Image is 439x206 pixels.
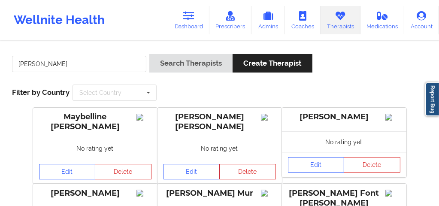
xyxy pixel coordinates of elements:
div: Select Country [79,90,121,96]
a: Therapists [321,6,360,34]
a: Dashboard [168,6,209,34]
a: Edit [288,157,345,173]
a: Prescribers [209,6,252,34]
div: [PERSON_NAME] [PERSON_NAME] [163,112,276,132]
img: Image%2Fplaceholer-image.png [385,190,400,197]
input: Search Keywords [12,56,146,72]
div: No rating yet [282,131,406,152]
img: Image%2Fplaceholer-image.png [385,114,400,121]
a: Coaches [285,6,321,34]
a: Report Bug [425,82,439,116]
img: Image%2Fplaceholer-image.png [261,114,276,121]
img: Image%2Fplaceholer-image.png [136,114,151,121]
a: Edit [39,164,96,179]
button: Delete [219,164,276,179]
div: No rating yet [157,138,282,159]
a: Admins [251,6,285,34]
span: Filter by Country [12,88,70,97]
div: [PERSON_NAME] [39,188,151,198]
a: Edit [163,164,220,179]
img: Image%2Fplaceholer-image.png [261,190,276,197]
div: No rating yet [33,138,157,159]
div: Maybelline [PERSON_NAME] [39,112,151,132]
div: [PERSON_NAME] [288,112,400,122]
button: Delete [344,157,400,173]
button: Search Therapists [149,54,233,73]
a: Account [404,6,439,34]
button: Create Therapist [233,54,312,73]
div: [PERSON_NAME] Mur [163,188,276,198]
a: Medications [360,6,405,34]
button: Delete [95,164,151,179]
img: Image%2Fplaceholer-image.png [136,190,151,197]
